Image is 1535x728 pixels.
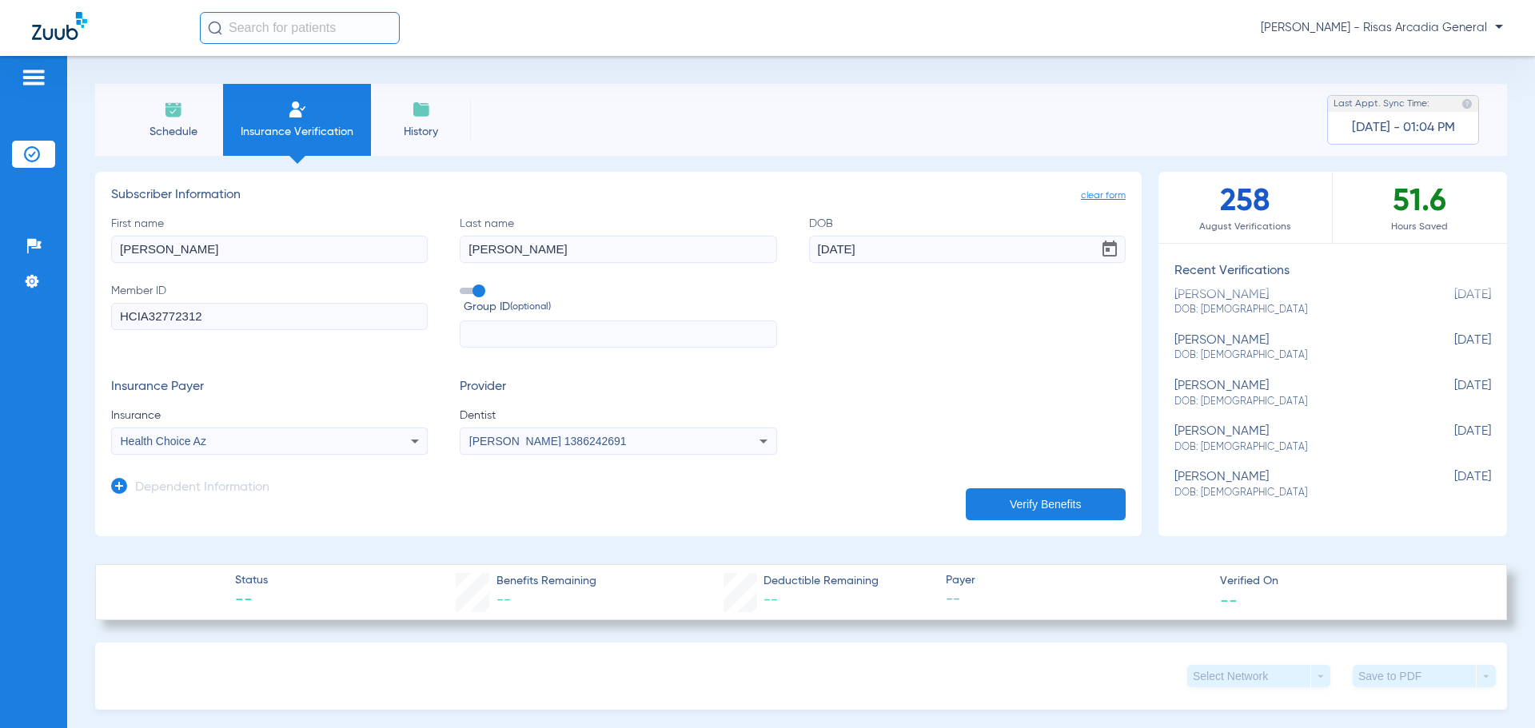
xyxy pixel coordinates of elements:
div: 51.6 [1333,172,1507,243]
span: Payer [946,572,1206,589]
span: [PERSON_NAME] 1386242691 [469,435,627,448]
span: Schedule [135,124,211,140]
span: August Verifications [1158,219,1332,235]
div: [PERSON_NAME] [1174,333,1411,363]
span: [DATE] [1411,288,1491,317]
span: Dentist [460,408,776,424]
button: Verify Benefits [966,488,1126,520]
input: Last name [460,236,776,263]
img: last sync help info [1461,98,1473,109]
label: First name [111,216,428,263]
h3: Dependent Information [135,480,269,496]
input: First name [111,236,428,263]
small: (optional) [510,299,551,316]
label: DOB [809,216,1126,263]
span: Verified On [1220,573,1481,590]
button: Open calendar [1094,233,1126,265]
span: -- [235,590,268,612]
span: Status [235,572,268,589]
label: Member ID [111,283,428,348]
span: DOB: [DEMOGRAPHIC_DATA] [1174,395,1411,409]
h3: Insurance Payer [111,380,428,396]
span: -- [764,593,778,607]
input: DOBOpen calendar [809,236,1126,263]
div: 258 [1158,172,1333,243]
div: [PERSON_NAME] [1174,470,1411,499]
span: Group ID [464,299,776,316]
input: Search for patients [200,12,400,44]
input: Member ID [111,303,428,330]
span: Hours Saved [1333,219,1507,235]
span: -- [1220,591,1238,608]
span: [DATE] - 01:04 PM [1352,120,1455,136]
span: [DATE] [1411,424,1491,454]
img: hamburger-icon [21,68,46,87]
span: clear form [1081,188,1126,204]
span: Insurance [111,408,428,424]
div: [PERSON_NAME] [1174,288,1411,317]
span: Last Appt. Sync Time: [1334,96,1429,112]
iframe: Chat Widget [1455,651,1535,728]
span: DOB: [DEMOGRAPHIC_DATA] [1174,303,1411,317]
label: Last name [460,216,776,263]
h3: Provider [460,380,776,396]
img: History [412,100,431,119]
span: Insurance Verification [235,124,359,140]
span: [PERSON_NAME] - Risas Arcadia General [1261,20,1503,36]
span: Deductible Remaining [764,573,879,590]
img: Zuub Logo [32,12,87,40]
span: Health Choice Az [121,435,206,448]
span: [DATE] [1411,379,1491,408]
h3: Subscriber Information [111,188,1126,204]
img: Search Icon [208,21,222,35]
div: [PERSON_NAME] [1174,379,1411,408]
span: History [383,124,459,140]
span: DOB: [DEMOGRAPHIC_DATA] [1174,440,1411,455]
span: Benefits Remaining [496,573,596,590]
span: [DATE] [1411,333,1491,363]
img: Schedule [164,100,183,119]
h3: Recent Verifications [1158,264,1507,280]
span: [DATE] [1411,470,1491,499]
div: [PERSON_NAME] [1174,424,1411,454]
span: DOB: [DEMOGRAPHIC_DATA] [1174,348,1411,363]
img: Manual Insurance Verification [288,100,307,119]
span: -- [946,590,1206,610]
span: DOB: [DEMOGRAPHIC_DATA] [1174,486,1411,500]
span: -- [496,593,511,607]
